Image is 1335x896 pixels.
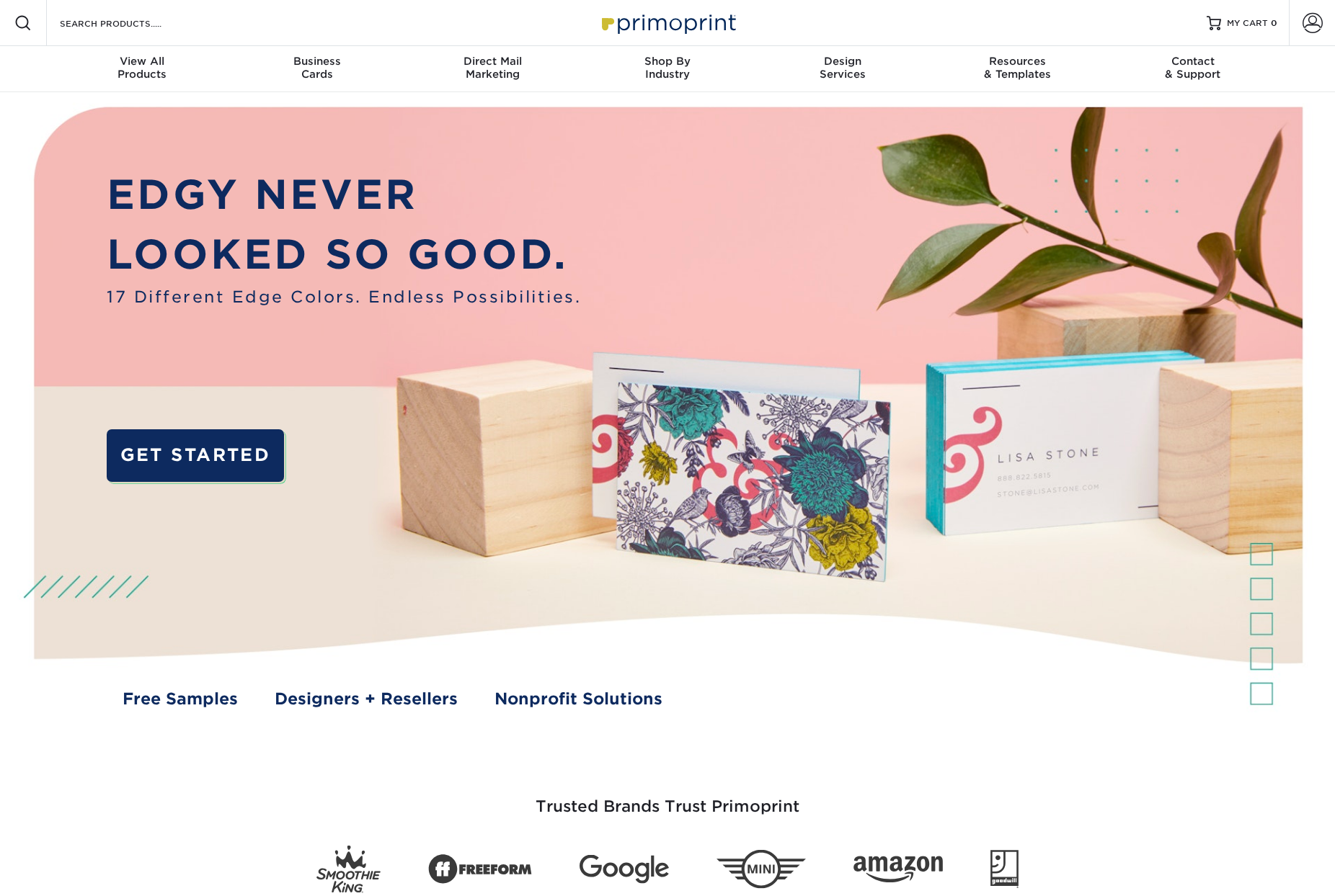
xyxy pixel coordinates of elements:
[1105,55,1280,81] div: & Support
[580,46,755,92] a: Shop ByIndustry
[246,763,1089,833] h3: Trusted Brands Trust Primoprint
[755,55,930,68] span: Design
[428,846,532,892] img: Freeform
[405,55,580,81] div: Marketing
[107,165,581,225] p: EDGY NEVER
[55,55,230,68] span: View All
[990,850,1019,889] img: Goodwill
[275,687,458,711] a: Designers + Resellers
[580,854,669,884] img: Google
[580,55,755,68] span: Shop By
[755,55,930,81] div: Services
[930,46,1105,92] a: Resources& Templates
[107,225,581,285] p: LOOKED SO GOOD.
[316,845,381,893] img: Smoothie King
[717,849,806,889] img: Mini
[107,285,581,309] span: 17 Different Edge Colors. Endless Possibilities.
[55,55,230,81] div: Products
[580,55,755,81] div: Industry
[405,46,580,92] a: Direct MailMarketing
[123,687,238,711] a: Free Samples
[405,55,580,68] span: Direct Mail
[930,55,1105,81] div: & Templates
[853,856,943,883] img: Amazon
[595,7,740,38] img: Primoprint
[1105,55,1280,68] span: Contact
[494,687,662,711] a: Nonprofit Solutions
[1105,46,1280,92] a: Contact& Support
[55,46,230,92] a: View AllProducts
[107,429,284,482] a: GET STARTED
[930,55,1105,68] span: Resources
[1227,17,1268,30] span: MY CART
[755,46,930,92] a: DesignServices
[230,55,405,68] span: Business
[230,46,405,92] a: BusinessCards
[1271,18,1277,28] span: 0
[58,14,199,32] input: SEARCH PRODUCTS.....
[230,55,405,81] div: Cards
